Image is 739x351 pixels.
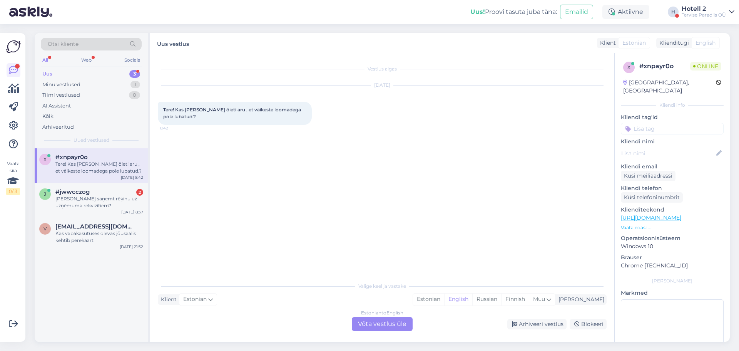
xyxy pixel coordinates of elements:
input: Lisa nimi [621,149,715,158]
div: Tere! Kas [PERSON_NAME] õieti aru , et väikeste loomadega pole lubatud.? [55,161,143,175]
div: Blokeeri [570,319,607,329]
div: 2 [136,189,143,196]
span: Muu [533,296,545,302]
p: Kliendi tag'id [621,113,724,121]
div: Küsi meiliaadressi [621,171,675,181]
span: vaike09@gmail.com [55,223,135,230]
div: 0 / 3 [6,188,20,195]
div: 1 [130,81,140,89]
p: Operatsioonisüsteem [621,234,724,242]
div: Socials [123,55,142,65]
div: [PERSON_NAME] [621,277,724,284]
div: Klienditugi [656,39,689,47]
span: Uued vestlused [74,137,109,144]
div: Estonian [413,294,444,305]
p: Chrome [TECHNICAL_ID] [621,262,724,270]
div: 0 [129,91,140,99]
span: 8:42 [160,125,189,131]
div: Küsi telefoninumbrit [621,192,683,203]
div: [DATE] 8:42 [121,175,143,180]
input: Lisa tag [621,123,724,134]
div: H [668,7,679,17]
p: Brauser [621,254,724,262]
div: Uus [42,70,52,78]
div: Kas vabakasutuses olevas jõusaalis kehtib perekaart [55,230,143,244]
p: Windows 10 [621,242,724,250]
p: Vaata edasi ... [621,224,724,231]
div: Aktiivne [602,5,649,19]
span: j [44,191,46,197]
div: Arhiveeri vestlus [507,319,567,329]
div: Russian [472,294,501,305]
div: Kõik [42,113,54,120]
div: [DATE] 21:32 [120,244,143,250]
p: Märkmed [621,289,724,297]
p: Kliendi telefon [621,184,724,192]
div: Web [80,55,93,65]
div: Valige keel ja vastake [158,283,607,290]
span: x [43,156,47,162]
span: Otsi kliente [48,40,79,48]
b: Uus! [470,8,485,15]
div: Minu vestlused [42,81,80,89]
span: Tere! Kas [PERSON_NAME] õieti aru , et väikeste loomadega pole lubatud.? [163,107,302,119]
div: Vestlus algas [158,65,607,72]
div: [DATE] [158,82,607,89]
div: Hotell 2 [682,6,726,12]
span: English [696,39,716,47]
span: #jwwcczog [55,188,90,195]
div: Tervise Paradiis OÜ [682,12,726,18]
a: Hotell 2Tervise Paradiis OÜ [682,6,734,18]
div: Proovi tasuta juba täna: [470,7,557,17]
div: Klient [158,296,177,304]
button: Emailid [560,5,593,19]
div: Arhiveeritud [42,123,74,131]
img: Askly Logo [6,39,21,54]
p: Klienditeekond [621,206,724,214]
div: Estonian to English [361,309,403,316]
div: All [41,55,50,65]
div: [PERSON_NAME] [555,296,604,304]
label: Uus vestlus [157,38,189,48]
div: [GEOGRAPHIC_DATA], [GEOGRAPHIC_DATA] [623,79,716,95]
div: [DATE] 8:37 [121,209,143,215]
div: # xnpayr0o [639,62,690,71]
div: AI Assistent [42,102,71,110]
div: Kliendi info [621,102,724,109]
span: x [627,64,630,70]
span: Online [690,62,721,71]
div: Klient [597,39,616,47]
span: #xnpayr0o [55,154,88,161]
div: Tiimi vestlused [42,91,80,99]
p: Kliendi nimi [621,138,724,146]
div: Võta vestlus üle [352,317,413,331]
div: Finnish [501,294,529,305]
div: Vaata siia [6,160,20,195]
div: 3 [129,70,140,78]
span: Estonian [183,295,207,304]
div: English [444,294,472,305]
span: v [43,226,47,232]
div: [PERSON_NAME] saņemt rēķinu uz uzņēmuma rekvizītiem? [55,195,143,209]
p: Kliendi email [621,163,724,171]
a: [URL][DOMAIN_NAME] [621,214,681,221]
span: Estonian [622,39,646,47]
